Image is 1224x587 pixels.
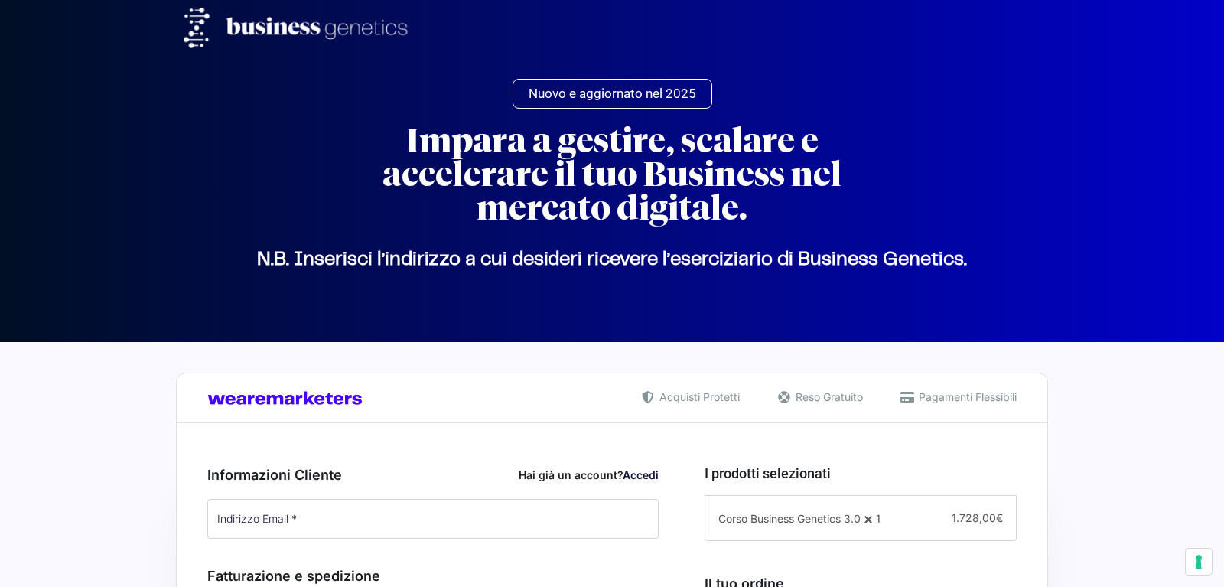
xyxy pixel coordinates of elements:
span: Nuovo e aggiornato nel 2025 [529,87,696,100]
span: 1.728,00 [952,511,1003,524]
h3: I prodotti selezionati [705,463,1017,484]
h3: Fatturazione e spedizione [207,566,659,586]
h2: Impara a gestire, scalare e accelerare il tuo Business nel mercato digitale. [337,124,887,225]
span: Reso Gratuito [792,389,863,405]
iframe: Customerly Messenger Launcher [12,527,58,573]
p: N.B. Inserisci l’indirizzo a cui desideri ricevere l’eserciziario di Business Genetics. [184,259,1040,260]
span: Pagamenti Flessibili [915,389,1017,405]
a: Nuovo e aggiornato nel 2025 [513,79,712,109]
div: Hai già un account? [519,467,659,483]
span: € [996,511,1003,524]
h3: Informazioni Cliente [207,465,659,485]
input: Indirizzo Email * [207,499,659,539]
span: 1 [876,512,881,525]
span: Acquisti Protetti [656,389,740,405]
button: Le tue preferenze relative al consenso per le tecnologie di tracciamento [1186,549,1212,575]
span: Corso Business Genetics 3.0 [718,512,861,525]
a: Accedi [623,468,659,481]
